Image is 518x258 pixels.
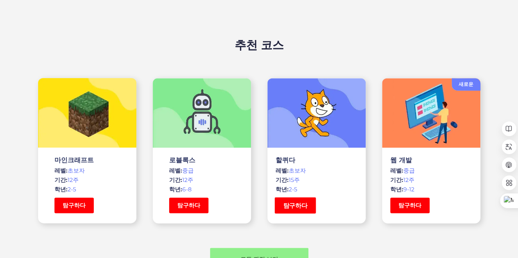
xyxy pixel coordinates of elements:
font: 레벨: [54,167,68,174]
font: 학년: [390,186,403,193]
font: 12주 [68,176,79,184]
font: 기간: [54,176,68,184]
font: 학년: [276,186,289,193]
font: 레벨: [276,167,289,174]
font: 12주 [182,176,193,184]
font: 레벨: [390,167,403,174]
font: 9-12 [403,186,414,193]
font: 초보자 [68,167,85,174]
font: 중급 [182,167,194,174]
font: 기간: [169,176,182,184]
font: 새로운 [459,81,473,87]
font: 탐구하다 [177,202,200,209]
font: 할퀴다 [276,156,295,164]
font: 2-5 [68,186,76,193]
font: 15주 [289,176,300,184]
font: 초보자 [289,167,306,174]
a: 탐구하다 [274,197,316,213]
font: 학년 [169,186,181,193]
font: 기간: [390,176,403,184]
font: 6-8 [182,186,192,193]
font: 중급 [403,167,415,174]
font: 마인크래프트 [54,156,94,164]
font: 기간: [276,176,289,184]
font: 로블록스 [169,156,195,164]
font: 웹 개발 [390,156,412,164]
a: 탐구하다 [54,197,94,213]
font: 탐구하다 [398,202,421,209]
font: 2-5 [289,186,297,193]
font: 탐구하다 [283,202,307,209]
font: 추천 코스 [235,38,284,52]
font: 12주 [403,176,414,184]
a: 탐구하다 [169,197,208,213]
a: 탐구하다 [390,197,430,213]
font: 레벨: [169,167,182,174]
font: : [181,186,182,193]
font: 탐구하다 [63,202,86,209]
font: 학년: [54,186,68,193]
a: 새로운 [452,78,480,90]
